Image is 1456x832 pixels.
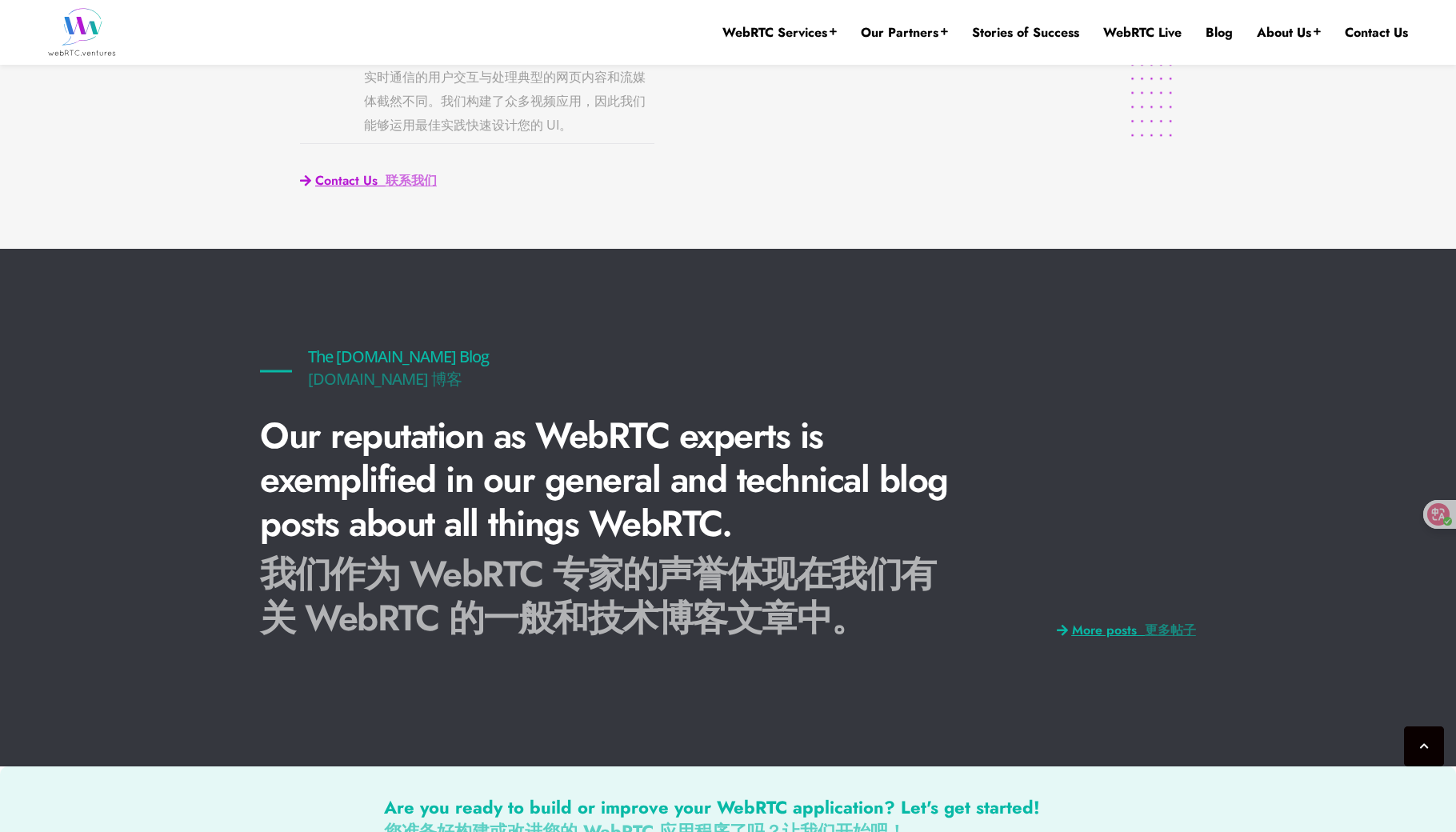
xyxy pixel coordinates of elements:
a: Contact Us [1345,24,1408,42]
font: 更多帖子 [1145,621,1196,639]
span: Contact Us [315,174,437,188]
h6: The [DOMAIN_NAME] Blog [260,349,537,394]
font: 我们作为 WebRTC 专家的声誉体现在我们有关 WebRTC 的一般和技术博客文章中。 [260,548,936,644]
a: WebRTC Services [722,24,837,42]
img: WebRTC.ventures [48,8,116,56]
font: 联系我们 [386,171,437,190]
p: Our reputation as WebRTC experts is exemplified in our general and technical blog posts about all... [260,414,958,646]
a: About Us [1257,24,1321,42]
a: WebRTC Live [1103,24,1182,42]
a: Stories of Success [972,24,1079,42]
span: More posts [1072,624,1196,638]
font: [DOMAIN_NAME] 博客 [308,368,462,390]
font: 实时通信的用户交互与处理典型的网页内容和流媒体截然不同。我们构建了众多视频应用，因此我们能够运用最佳实践快速设计您的 UI。 [364,68,646,134]
a: More posts 更多帖子 [1057,624,1196,638]
a: Blog [1206,24,1233,42]
a: Our Partners [861,24,948,42]
a: Contact Us 联系我们 [300,174,438,188]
